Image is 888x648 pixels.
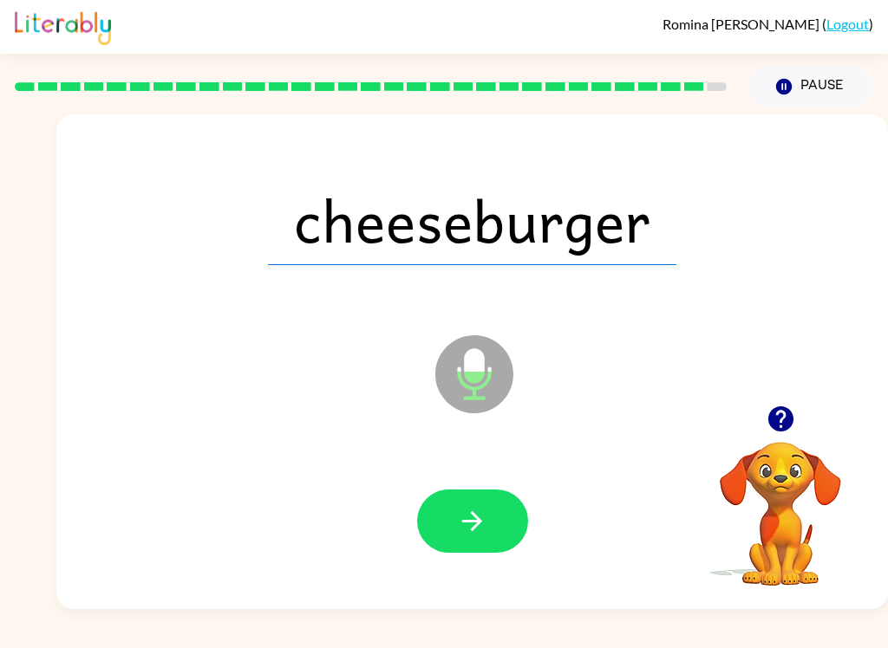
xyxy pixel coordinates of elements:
span: cheeseburger [268,175,676,265]
div: ( ) [663,16,873,32]
a: Logout [826,16,869,32]
button: Pause [748,67,873,107]
img: Literably [15,7,111,45]
video: Your browser must support playing .mp4 files to use Literably. Please try using another browser. [694,415,867,588]
span: Romina [PERSON_NAME] [663,16,822,32]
